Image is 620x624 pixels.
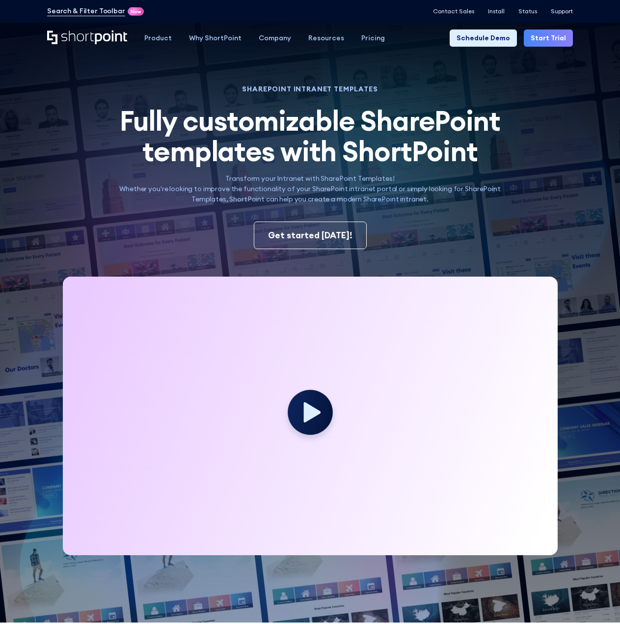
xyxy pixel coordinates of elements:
[144,33,172,43] div: Product
[308,33,344,43] div: Resources
[299,29,352,47] a: Resources
[180,29,250,47] a: Why ShortPoint
[268,229,352,242] div: Get started [DATE]!
[47,6,125,16] a: Search & Filter Toolbar
[361,33,385,43] div: Pricing
[259,33,291,43] div: Company
[254,222,367,249] a: Get started [DATE]!
[433,8,474,15] a: Contact Sales
[189,33,242,43] div: Why ShortPoint
[524,29,573,47] a: Start Trial
[352,29,393,47] a: Pricing
[488,8,505,15] a: Install
[551,8,573,15] a: Support
[47,30,127,45] a: Home
[518,8,537,15] a: Status
[120,103,501,169] span: Fully customizable SharePoint templates with ShortPoint
[450,29,517,47] a: Schedule Demo
[109,173,511,204] p: Transform your Intranet with SharePoint Templates! Whether you're looking to improve the function...
[135,29,180,47] a: Product
[250,29,299,47] a: Company
[109,86,511,92] h1: SHAREPOINT INTRANET TEMPLATES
